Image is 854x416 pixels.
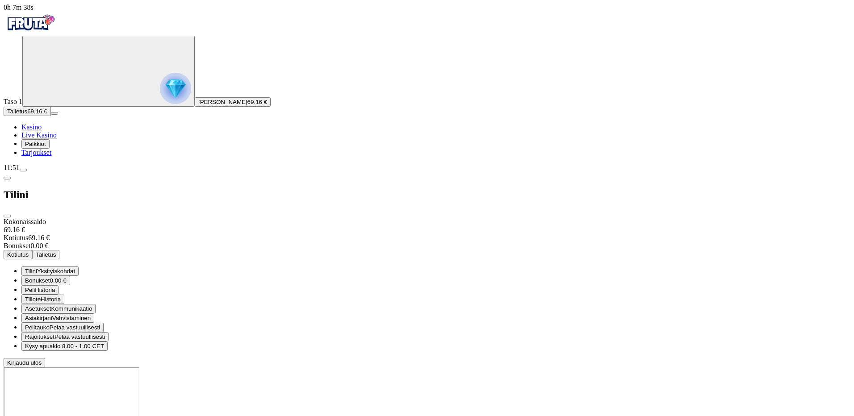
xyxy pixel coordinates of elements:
[4,107,51,116] button: Talletusplus icon69.16 €
[41,296,61,303] span: Historia
[4,4,33,11] span: user session time
[25,277,50,284] span: Bonukset
[25,343,53,349] span: Kysy apua
[4,218,850,234] div: Kokonaissaldo
[195,97,271,107] button: [PERSON_NAME]69.16 €
[21,304,96,313] button: toggle iconAsetuksetKommunikaatio
[36,251,56,258] span: Talletus
[7,251,29,258] span: Kotiutus
[53,343,104,349] span: klo 8.00 - 1.00 CET
[50,324,100,331] span: Pelaa vastuullisesti
[4,189,850,201] h2: Tilini
[4,226,850,234] div: 69.16 €
[21,123,42,131] span: Kasino
[4,215,11,217] button: close
[21,276,70,285] button: smiley iconBonukset0.00 €
[7,108,27,115] span: Talletus
[54,333,105,340] span: Pelaa vastuullisesti
[4,177,11,179] button: chevron-left icon
[25,333,54,340] span: Rajoitukset
[4,164,20,171] span: 11:51
[4,12,57,34] img: Fruta
[37,268,75,275] span: Yksityiskohdat
[27,108,47,115] span: 69.16 €
[4,250,32,259] button: Kotiutus
[21,332,109,341] button: limits iconRajoituksetPelaa vastuullisesti
[21,131,57,139] a: poker-chip iconLive Kasino
[25,324,50,331] span: Pelitauko
[21,285,59,295] button: history iconPeliHistoria
[50,277,67,284] span: 0.00 €
[21,123,42,131] a: diamond iconKasino
[21,341,108,351] button: headphones iconKysy apuaklo 8.00 - 1.00 CET
[198,99,247,105] span: [PERSON_NAME]
[4,12,850,157] nav: Primary
[21,139,50,149] button: reward iconPalkkiot
[4,234,28,241] span: Kotiutus
[32,250,59,259] button: Talletus
[4,242,30,250] span: Bonukset
[7,359,42,366] span: Kirjaudu ulos
[22,36,195,107] button: reward progress
[35,287,55,293] span: Historia
[25,268,37,275] span: Tilini
[247,99,267,105] span: 69.16 €
[25,141,46,147] span: Palkkiot
[21,323,104,332] button: clock iconPelitaukoPelaa vastuullisesti
[21,131,57,139] span: Live Kasino
[21,149,51,156] a: gift-inverted iconTarjoukset
[51,305,92,312] span: Kommunikaatio
[21,149,51,156] span: Tarjoukset
[4,358,45,367] button: Kirjaudu ulos
[25,315,52,321] span: Asiakirjani
[21,295,64,304] button: transactions iconTilioteHistoria
[21,313,94,323] button: document iconAsiakirjaniVahvistaminen
[4,28,57,35] a: Fruta
[21,266,79,276] button: user-circle iconTiliniYksityiskohdat
[4,242,850,250] div: 0.00 €
[25,287,35,293] span: Peli
[52,315,91,321] span: Vahvistaminen
[4,234,850,242] div: 69.16 €
[25,305,51,312] span: Asetukset
[160,73,191,104] img: reward progress
[25,296,41,303] span: Tiliote
[20,169,27,171] button: menu
[4,98,22,105] span: Taso 1
[51,112,58,115] button: menu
